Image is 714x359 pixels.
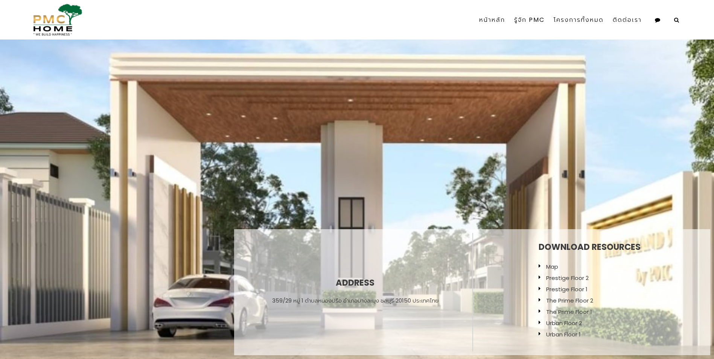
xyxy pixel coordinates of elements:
img: pmc-logo [30,4,82,36]
a: Urban Floor 2 [546,319,582,327]
a: Urban Floor 1 [546,330,581,338]
a: Prestige Floor 1 [546,285,588,293]
h3: Download resources [539,242,641,252]
a: หน้าหลัก [475,3,510,37]
a: รู้จัก PMC [510,3,549,37]
div: 359/29 หมู่ 1 ตำบลหนองปรือ อำเภอบางละมุง ชลบุรี 20150 ประเทศไทย [272,297,438,304]
a: ติดต่อเรา [608,3,646,37]
a: Map [546,263,558,271]
a: The Prime Floor 1 [546,308,592,316]
a: โครงการทั้งหมด [549,3,608,37]
a: Prestige Floor 2 [546,274,589,282]
a: The Prime Floor 2 [546,297,593,304]
h2: Address [272,278,438,288]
